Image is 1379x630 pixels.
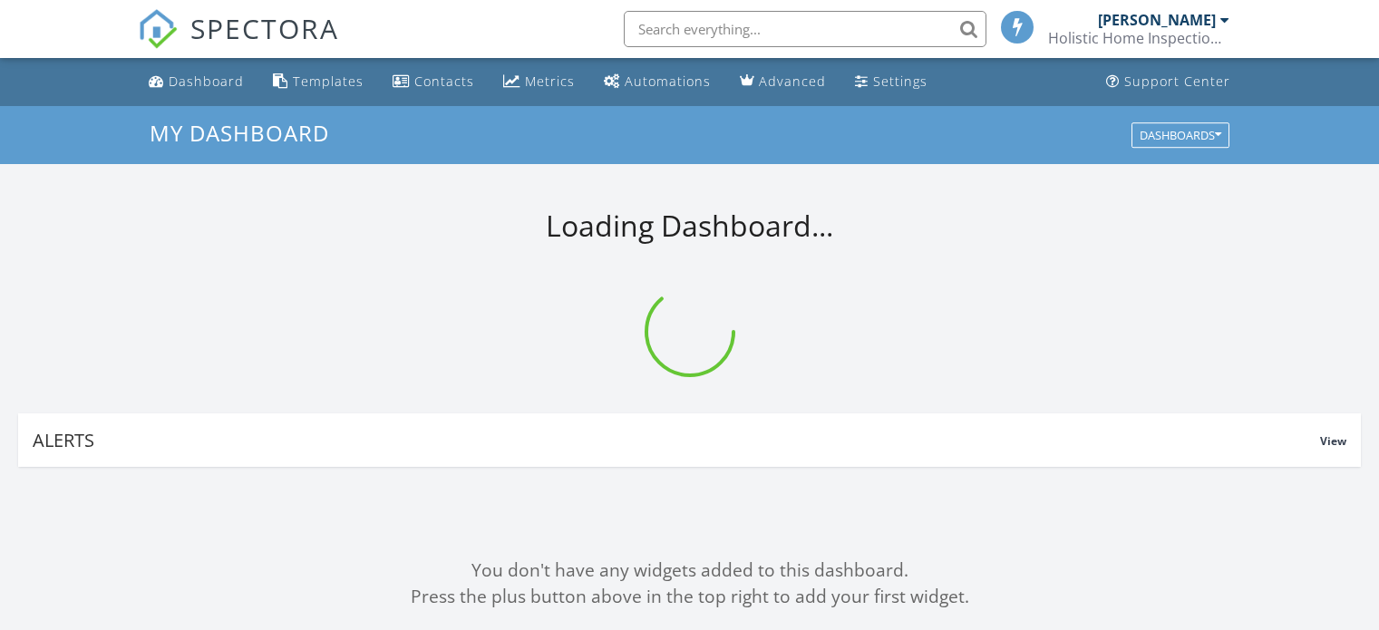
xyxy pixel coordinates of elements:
a: SPECTORA [138,24,339,63]
a: Contacts [385,65,481,99]
input: Search everything... [624,11,986,47]
div: Contacts [414,73,474,90]
div: [PERSON_NAME] [1098,11,1216,29]
div: Holistic Home Inspections LLC [1048,29,1229,47]
a: Settings [848,65,935,99]
div: Support Center [1124,73,1230,90]
a: Advanced [733,65,833,99]
button: Dashboards [1131,122,1229,148]
span: SPECTORA [190,9,339,47]
a: Support Center [1099,65,1238,99]
div: Metrics [525,73,575,90]
div: Settings [873,73,927,90]
a: Automations (Basic) [597,65,718,99]
div: You don't have any widgets added to this dashboard. [18,557,1361,584]
div: Alerts [33,428,1320,452]
div: Dashboards [1140,129,1221,141]
a: Dashboard [141,65,251,99]
img: The Best Home Inspection Software - Spectora [138,9,178,49]
a: Metrics [496,65,582,99]
a: Templates [266,65,371,99]
div: Press the plus button above in the top right to add your first widget. [18,584,1361,610]
div: Automations [625,73,711,90]
div: Advanced [759,73,826,90]
span: View [1320,433,1346,449]
div: Templates [293,73,364,90]
span: My Dashboard [150,118,329,148]
div: Dashboard [169,73,244,90]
